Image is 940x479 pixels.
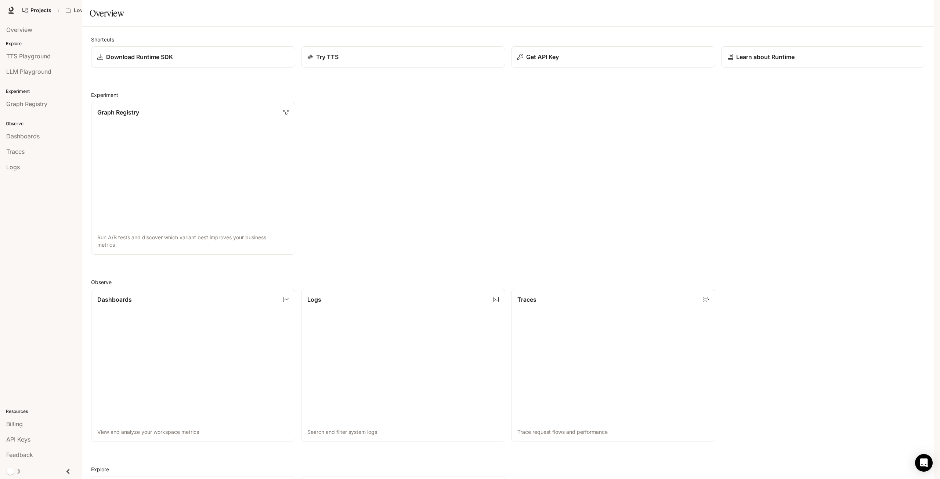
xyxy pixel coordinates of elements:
[91,278,925,286] h2: Observe
[19,3,55,18] a: Go to projects
[97,428,289,436] p: View and analyze your workspace metrics
[316,52,339,61] p: Try TTS
[97,234,289,248] p: Run A/B tests and discover which variant best improves your business metrics
[97,295,132,304] p: Dashboards
[91,289,295,442] a: DashboardsView and analyze your workspace metrics
[97,108,139,117] p: Graph Registry
[511,289,715,442] a: TracesTrace request flows and performance
[91,36,925,43] h2: Shortcuts
[55,7,62,14] div: /
[91,465,925,473] h2: Explore
[915,454,933,472] div: Open Intercom Messenger
[721,46,925,68] a: Learn about Runtime
[301,289,505,442] a: LogsSearch and filter system logs
[91,91,925,99] h2: Experiment
[736,52,795,61] p: Learn about Runtime
[90,6,124,21] h1: Overview
[91,102,295,255] a: Graph RegistryRun A/B tests and discover which variant best improves your business metrics
[307,428,499,436] p: Search and filter system logs
[62,3,122,18] button: Open workspace menu
[511,46,715,68] button: Get API Key
[91,46,295,68] a: Download Runtime SDK
[74,7,111,14] p: Love Bird Cam
[307,295,321,304] p: Logs
[106,52,173,61] p: Download Runtime SDK
[526,52,559,61] p: Get API Key
[301,46,505,68] a: Try TTS
[30,7,51,14] span: Projects
[517,295,536,304] p: Traces
[517,428,709,436] p: Trace request flows and performance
